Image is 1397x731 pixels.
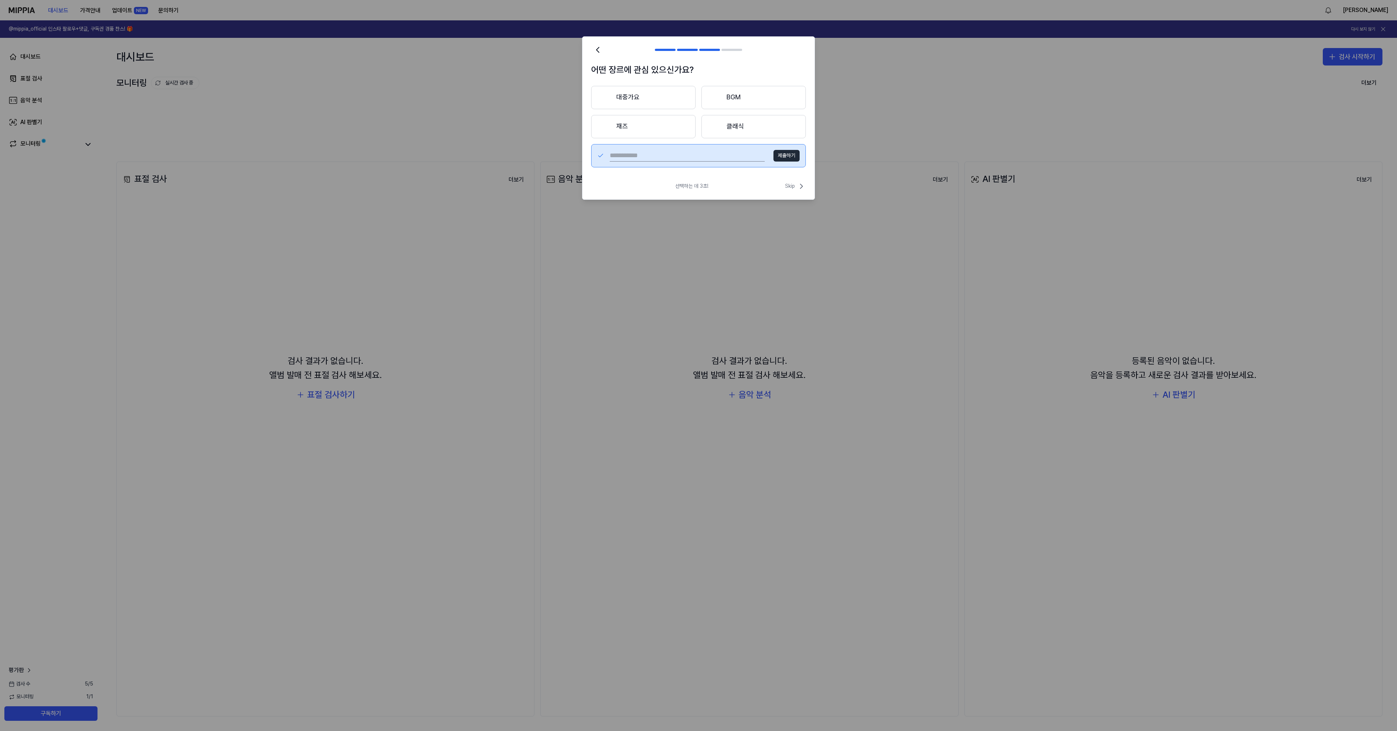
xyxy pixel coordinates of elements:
span: 선택하는 데 3초! [675,183,708,190]
button: 클래식 [701,115,806,138]
button: 재즈 [591,115,696,138]
button: 제출하기 [773,150,800,162]
span: Skip [785,182,806,191]
button: BGM [701,86,806,109]
h1: 어떤 장르에 관심 있으신가요? [591,63,806,77]
button: Skip [784,182,806,191]
button: 대중가요 [591,86,696,109]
